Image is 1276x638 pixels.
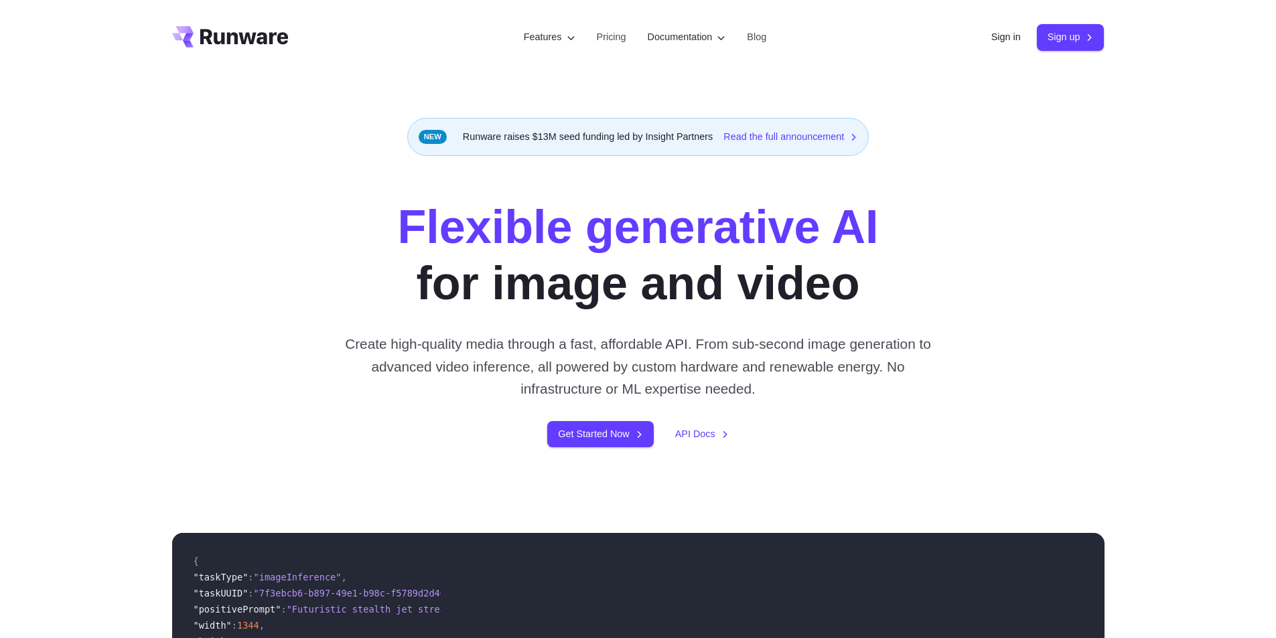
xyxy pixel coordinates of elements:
a: Go to / [172,26,289,48]
div: Runware raises $13M seed funding led by Insight Partners [407,118,869,156]
label: Documentation [648,29,726,45]
a: Get Started Now [547,421,653,447]
span: : [248,588,253,599]
span: 1344 [237,620,259,631]
span: , [259,620,265,631]
strong: Flexible generative AI [397,201,878,253]
span: "taskType" [194,572,249,582]
a: Pricing [597,29,626,45]
a: Read the full announcement [723,129,857,145]
span: "taskUUID" [194,588,249,599]
span: : [248,572,253,582]
span: "positivePrompt" [194,604,281,615]
span: , [341,572,346,582]
span: "7f3ebcb6-b897-49e1-b98c-f5789d2d40d7" [254,588,462,599]
a: Sign up [1037,24,1105,50]
label: Features [524,29,575,45]
span: "imageInference" [254,572,342,582]
h1: for image and video [397,199,878,311]
span: : [232,620,237,631]
p: Create high-quality media through a fast, affordable API. From sub-second image generation to adv... [340,333,936,400]
span: { [194,556,199,566]
span: "Futuristic stealth jet streaking through a neon-lit cityscape with glowing purple exhaust" [287,604,786,615]
span: "width" [194,620,232,631]
a: Sign in [991,29,1021,45]
a: Blog [747,29,766,45]
a: API Docs [675,426,729,442]
span: : [281,604,286,615]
